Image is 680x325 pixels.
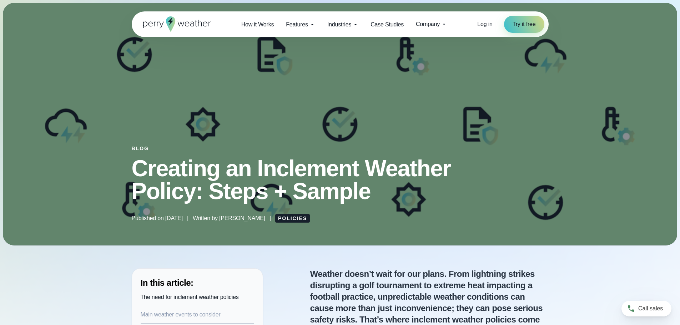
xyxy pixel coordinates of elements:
h1: Creating an Inclement Weather Policy: Steps + Sample [132,157,549,203]
span: Call sales [638,304,663,313]
span: Company [416,20,440,29]
span: | [187,214,188,223]
span: Industries [327,20,351,29]
a: Main weather events to consider [141,311,221,318]
span: | [270,214,271,223]
a: Case Studies [364,17,410,32]
span: Try it free [513,20,536,29]
span: Case Studies [371,20,404,29]
span: How it Works [241,20,274,29]
span: Log in [477,21,492,27]
h3: In this article: [141,277,254,289]
a: Log in [477,20,492,29]
div: Blog [132,146,549,151]
a: Call sales [621,301,671,316]
span: Features [286,20,308,29]
a: How it Works [235,17,280,32]
a: Policies [275,214,310,223]
span: Published on [DATE] [132,214,183,223]
a: Try it free [504,16,544,33]
a: The need for inclement weather policies [141,294,239,300]
span: Written by [PERSON_NAME] [193,214,265,223]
